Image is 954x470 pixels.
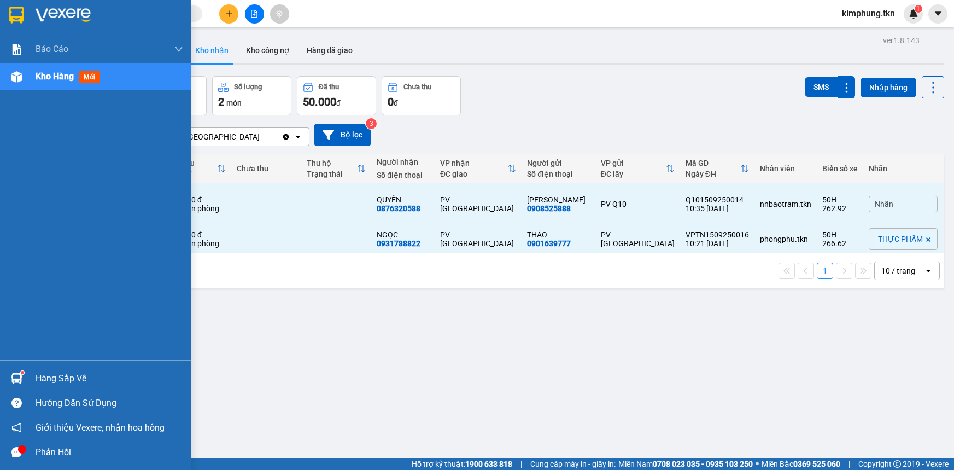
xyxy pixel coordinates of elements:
[36,370,183,387] div: Hàng sắp về
[435,154,522,183] th: Toggle SortBy
[686,204,749,213] div: 10:35 [DATE]
[11,373,22,384] img: warehouse-icon
[282,132,290,141] svg: Clear value
[11,44,22,55] img: solution-icon
[234,83,262,91] div: Số lượng
[212,76,291,115] button: Số lượng2món
[924,266,933,275] svg: open
[527,170,589,178] div: Số điện thoại
[520,458,522,470] span: |
[440,195,516,213] div: PV [GEOGRAPHIC_DATA]
[377,171,429,179] div: Số điện thoại
[377,158,429,166] div: Người nhận
[601,159,666,167] div: VP gửi
[618,458,753,470] span: Miền Nam
[822,230,858,248] div: 50H-266.62
[36,71,74,82] span: Kho hàng
[762,458,840,470] span: Miền Bắc
[394,98,398,107] span: đ
[893,460,901,468] span: copyright
[440,230,516,248] div: PV [GEOGRAPHIC_DATA]
[377,195,429,204] div: QUYỀN
[875,200,893,208] span: Nhãn
[307,159,357,167] div: Thu hộ
[686,159,740,167] div: Mã GD
[915,5,922,13] sup: 1
[186,37,237,63] button: Kho nhận
[680,154,754,183] th: Toggle SortBy
[869,164,938,173] div: Nhãn
[79,71,100,83] span: mới
[172,159,217,167] div: Đã thu
[314,124,371,146] button: Bộ lọc
[686,195,749,204] div: Q101509250014
[805,77,838,97] button: SMS
[833,7,904,20] span: kimphung.tkn
[686,239,749,248] div: 10:21 [DATE]
[11,422,22,433] span: notification
[916,5,920,13] span: 1
[527,239,571,248] div: 0901639777
[36,395,183,411] div: Hướng dẫn sử dụng
[172,239,226,248] div: Tại văn phòng
[172,204,226,213] div: Tại văn phòng
[527,204,571,213] div: 0908525888
[172,195,226,204] div: 30.000 đ
[36,444,183,461] div: Phản hồi
[301,154,371,183] th: Toggle SortBy
[366,118,377,129] sup: 3
[909,9,918,19] img: icon-new-feature
[336,98,341,107] span: đ
[686,170,740,178] div: Ngày ĐH
[21,371,24,374] sup: 1
[933,9,943,19] span: caret-down
[172,170,217,178] div: HTTT
[822,195,858,213] div: 50H-262.92
[9,7,24,24] img: logo-vxr
[303,95,336,108] span: 50.000
[465,460,512,468] strong: 1900 633 818
[307,170,357,178] div: Trạng thái
[294,132,302,141] svg: open
[219,4,238,24] button: plus
[928,4,947,24] button: caret-down
[760,200,811,208] div: nnbaotram.tkn
[403,83,431,91] div: Chưa thu
[298,37,361,63] button: Hàng đã giao
[11,71,22,83] img: warehouse-icon
[172,230,226,239] div: 20.000 đ
[297,76,376,115] button: Đã thu50.000đ
[881,265,915,276] div: 10 / trang
[822,164,858,173] div: Biển số xe
[793,460,840,468] strong: 0369 525 060
[388,95,394,108] span: 0
[382,76,461,115] button: Chưa thu0đ
[377,239,420,248] div: 0931788822
[440,170,507,178] div: ĐC giao
[601,200,675,208] div: PV Q10
[595,154,680,183] th: Toggle SortBy
[270,4,289,24] button: aim
[601,170,666,178] div: ĐC lấy
[245,4,264,24] button: file-add
[440,159,507,167] div: VP nhận
[861,78,916,97] button: Nhập hàng
[377,204,420,213] div: 0876320588
[601,230,675,248] div: PV [GEOGRAPHIC_DATA]
[174,45,183,54] span: down
[261,131,262,142] input: Selected PV Phước Đông.
[760,164,811,173] div: Nhân viên
[237,37,298,63] button: Kho công nợ
[527,159,589,167] div: Người gửi
[377,230,429,239] div: NGỌC
[412,458,512,470] span: Hỗ trợ kỹ thuật:
[237,164,296,173] div: Chưa thu
[686,230,749,239] div: VPTN1509250016
[760,235,811,243] div: phongphu.tkn
[36,421,165,434] span: Giới thiệu Vexere, nhận hoa hồng
[11,447,22,457] span: message
[527,195,589,204] div: HỒNG ANH
[527,230,589,239] div: THẢO
[250,10,258,18] span: file-add
[653,460,753,468] strong: 0708 023 035 - 0935 103 250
